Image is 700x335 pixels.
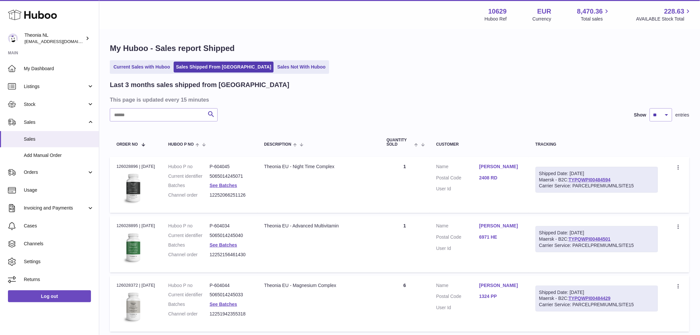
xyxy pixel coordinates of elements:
[539,302,654,308] div: Carrier Service: PARCELPREMIUMNLSITE15
[479,175,522,181] a: 2408 RD
[111,62,172,72] a: Current Sales with Huboo
[168,164,210,170] dt: Huboo P no
[436,245,479,252] dt: User Id
[676,112,689,118] span: entries
[210,242,237,248] a: See Batches
[380,216,430,272] td: 1
[577,7,603,16] span: 8,470.36
[168,232,210,239] dt: Current identifier
[210,183,237,188] a: See Batches
[116,171,150,205] img: 106291725893109.jpg
[210,252,251,258] dd: 12252156461430
[24,66,94,72] span: My Dashboard
[210,164,251,170] dd: P-604045
[636,16,692,22] span: AVAILABLE Stock Total
[479,293,522,300] a: 1324 PP
[664,7,684,16] span: 228.63
[116,290,150,323] img: 106291725893142.jpg
[116,142,138,147] span: Order No
[387,138,413,147] span: Quantity Sold
[210,292,251,298] dd: 5065014245033
[436,164,479,171] dt: Name
[533,16,551,22] div: Currency
[24,83,87,90] span: Listings
[436,186,479,192] dt: User Id
[168,192,210,198] dt: Channel order
[436,282,479,290] dt: Name
[24,259,94,265] span: Settings
[380,276,430,332] td: 6
[8,290,91,302] a: Log out
[581,16,610,22] span: Total sales
[537,7,551,16] strong: EUR
[24,276,94,283] span: Returns
[168,301,210,308] dt: Batches
[436,234,479,242] dt: Postal Code
[436,223,479,231] dt: Name
[569,296,611,301] a: TYPQWPI00484429
[479,282,522,289] a: [PERSON_NAME]
[24,101,87,108] span: Stock
[168,173,210,179] dt: Current identifier
[536,167,658,193] div: Maersk - B2C:
[539,183,654,189] div: Carrier Service: PARCELPREMIUMNLSITE15
[539,170,654,177] div: Shipped Date: [DATE]
[210,173,251,179] dd: 5065014245071
[436,142,522,147] div: Customer
[536,286,658,312] div: Maersk - B2C:
[264,223,373,229] div: Theonia EU - Advanced Multivitamin
[264,282,373,289] div: Theonia EU - Magnesium Complex
[24,169,87,175] span: Orders
[24,241,94,247] span: Channels
[24,223,94,229] span: Cases
[264,142,291,147] span: Description
[380,157,430,213] td: 1
[210,302,237,307] a: See Batches
[110,43,689,54] h1: My Huboo - Sales report Shipped
[210,282,251,289] dd: P-604044
[569,236,611,242] a: TYPQWPI00484501
[116,231,150,264] img: 106291725893241.jpg
[479,164,522,170] a: [PERSON_NAME]
[536,142,658,147] div: Tracking
[168,282,210,289] dt: Huboo P no
[24,39,97,44] span: [EMAIL_ADDRESS][DOMAIN_NAME]
[168,242,210,248] dt: Batches
[168,292,210,298] dt: Current identifier
[210,232,251,239] dd: 5065014245040
[436,293,479,301] dt: Postal Code
[24,187,94,193] span: Usage
[24,205,87,211] span: Invoicing and Payments
[168,223,210,229] dt: Huboo P no
[168,252,210,258] dt: Channel order
[436,175,479,183] dt: Postal Code
[110,80,289,89] h2: Last 3 months sales shipped from [GEOGRAPHIC_DATA]
[264,164,373,170] div: Theonia EU - Night Time Complex
[634,112,646,118] label: Show
[488,7,507,16] strong: 10629
[24,32,84,45] div: Theonia NL
[539,289,654,296] div: Shipped Date: [DATE]
[577,7,611,22] a: 8,470.36 Total sales
[210,223,251,229] dd: P-604034
[24,136,94,142] span: Sales
[536,226,658,252] div: Maersk - B2C:
[479,234,522,240] a: 6971 HE
[569,177,611,182] a: TYPQWPI00484594
[24,152,94,159] span: Add Manual Order
[168,311,210,317] dt: Channel order
[636,7,692,22] a: 228.63 AVAILABLE Stock Total
[168,182,210,189] dt: Batches
[539,242,654,249] div: Carrier Service: PARCELPREMIUMNLSITE15
[116,282,155,288] div: 126028372 | [DATE]
[8,33,18,43] img: info@wholesomegoods.eu
[174,62,274,72] a: Sales Shipped From [GEOGRAPHIC_DATA]
[485,16,507,22] div: Huboo Ref
[116,164,155,169] div: 126028896 | [DATE]
[210,311,251,317] dd: 12251942355318
[110,96,688,103] h3: This page is updated every 15 minutes
[116,223,155,229] div: 126028895 | [DATE]
[168,142,194,147] span: Huboo P no
[539,230,654,236] div: Shipped Date: [DATE]
[436,305,479,311] dt: User Id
